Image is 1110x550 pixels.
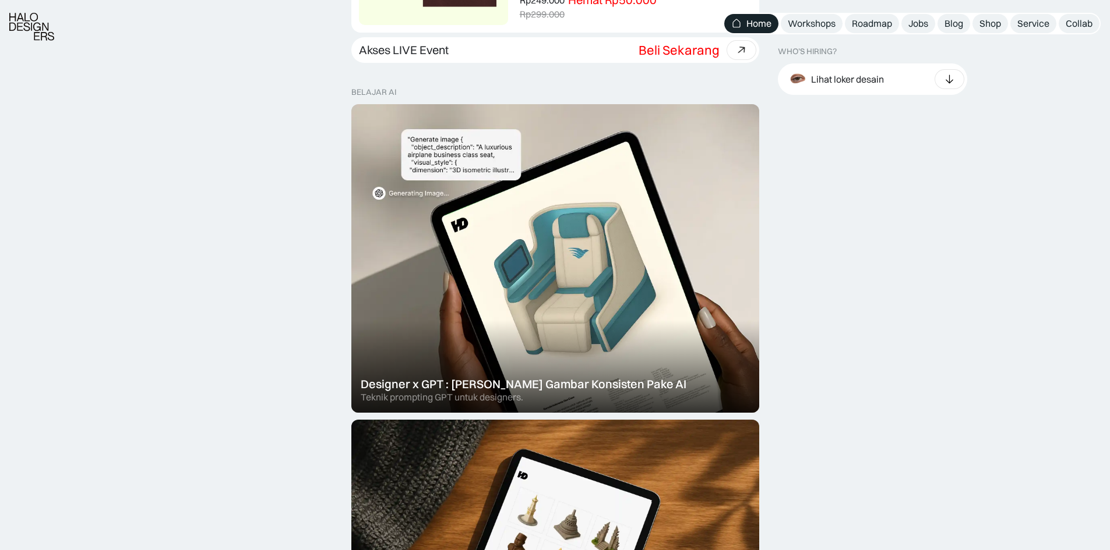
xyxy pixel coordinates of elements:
div: Jobs [908,17,928,30]
div: Workshops [788,17,836,30]
div: Service [1017,17,1049,30]
a: Jobs [901,14,935,33]
div: Rp299.000 [520,8,565,20]
div: belajar ai [351,87,396,97]
div: Roadmap [852,17,892,30]
div: Shop [979,17,1001,30]
a: Service [1010,14,1056,33]
a: Home [724,14,778,33]
a: Collab [1059,14,1100,33]
div: Home [746,17,771,30]
div: Collab [1066,17,1093,30]
div: Beli Sekarang [639,42,720,58]
a: Workshops [781,14,843,33]
a: Roadmap [845,14,899,33]
a: Akses LIVE EventBeli Sekarang [351,37,759,63]
a: Blog [938,14,970,33]
a: Designer x GPT : [PERSON_NAME] Gambar Konsisten Pake AITeknik prompting GPT untuk designers. [351,104,759,413]
div: Akses LIVE Event [359,43,449,57]
div: Blog [945,17,963,30]
div: WHO’S HIRING? [778,47,837,56]
div: Lihat loker desain [811,73,884,85]
a: Shop [972,14,1008,33]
